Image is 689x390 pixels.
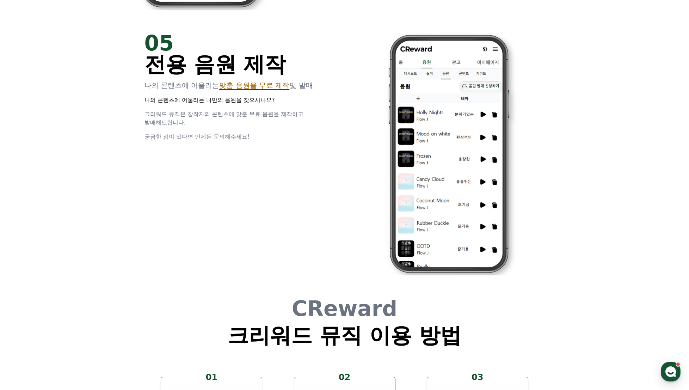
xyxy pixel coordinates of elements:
a: 대화 [47,224,91,241]
p: 나의 콘텐츠에 어울리는 및 발매 [144,80,336,90]
span: 홈 [22,234,26,240]
h1: 크리워드 뮤직 이용 방법 [228,325,461,346]
p: 나의 콘텐츠에 어울리는 나만의 음원을 찾으시나요? [144,96,336,104]
a: 설정 [91,224,135,241]
span: 맞춤 음원을 무료 제작 [219,81,289,90]
span: 설정 [109,234,117,240]
div: 01 [200,372,223,383]
div: 03 [466,372,489,383]
h1: CReward [228,298,461,319]
div: 02 [333,372,356,383]
span: 크리워드 뮤직은 창작자의 콘텐츠에 맞춘 무료 음원을 제작하고 발매해드립니다. [144,111,304,126]
img: 11.png [353,32,545,275]
span: 전용 음원 제작 [144,52,286,77]
div: 05 [144,32,336,54]
span: 궁금한 점이 있다면 언제든 문의해주세요! [144,133,250,140]
span: 대화 [64,234,73,240]
a: 홈 [2,224,47,241]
